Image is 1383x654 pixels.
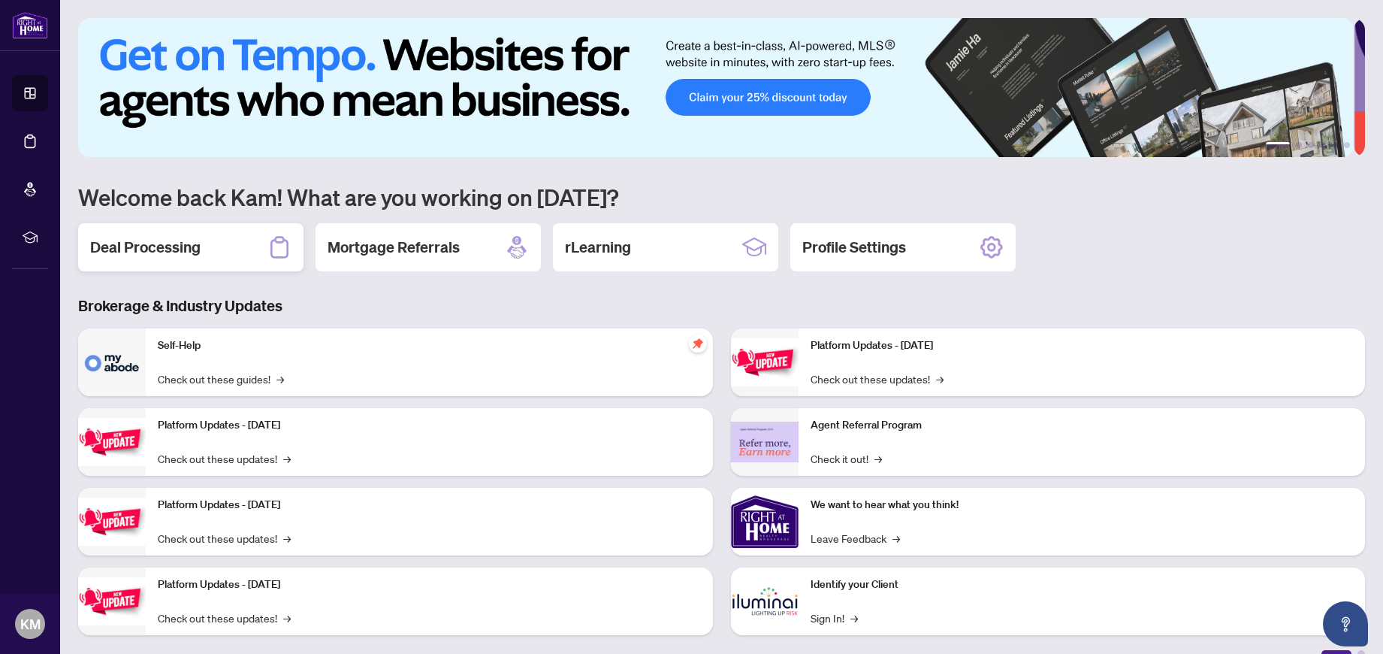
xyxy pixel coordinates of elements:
[1266,142,1290,148] button: 1
[1332,142,1338,148] button: 5
[12,11,48,39] img: logo
[283,610,291,626] span: →
[328,237,460,258] h2: Mortgage Referrals
[689,335,707,353] span: pushpin
[1308,142,1314,148] button: 3
[811,497,1354,513] p: We want to hear what you think!
[731,568,799,635] img: Identify your Client
[78,577,146,625] img: Platform Updates - July 8, 2025
[811,610,858,626] a: Sign In!→
[158,530,291,547] a: Check out these updates!→
[892,530,900,547] span: →
[78,18,1354,157] img: Slide 0
[78,295,1365,316] h3: Brokerage & Industry Updates
[731,488,799,556] img: We want to hear what you think!
[158,497,701,513] p: Platform Updates - [DATE]
[811,338,1354,354] p: Platform Updates - [DATE]
[283,530,291,547] span: →
[731,422,799,463] img: Agent Referral Program
[874,450,882,467] span: →
[78,498,146,545] img: Platform Updates - July 21, 2025
[158,610,291,626] a: Check out these updates!→
[78,329,146,396] img: Self-Help
[20,613,41,634] span: KM
[283,450,291,467] span: →
[1320,142,1326,148] button: 4
[276,371,284,387] span: →
[936,371,944,387] span: →
[1323,601,1368,646] button: Open asap
[565,237,631,258] h2: rLearning
[811,371,944,387] a: Check out these updates!→
[1344,142,1350,148] button: 6
[158,338,701,354] p: Self-Help
[731,338,799,386] img: Platform Updates - June 23, 2025
[811,417,1354,434] p: Agent Referral Program
[1296,142,1302,148] button: 2
[158,371,284,387] a: Check out these guides!→
[811,450,882,467] a: Check it out!→
[158,417,701,434] p: Platform Updates - [DATE]
[78,418,146,465] img: Platform Updates - September 16, 2025
[811,577,1354,593] p: Identify your Client
[90,237,201,258] h2: Deal Processing
[811,530,900,547] a: Leave Feedback→
[802,237,906,258] h2: Profile Settings
[158,450,291,467] a: Check out these updates!→
[158,577,701,593] p: Platform Updates - [DATE]
[78,183,1365,211] h1: Welcome back Kam! What are you working on [DATE]?
[850,610,858,626] span: →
